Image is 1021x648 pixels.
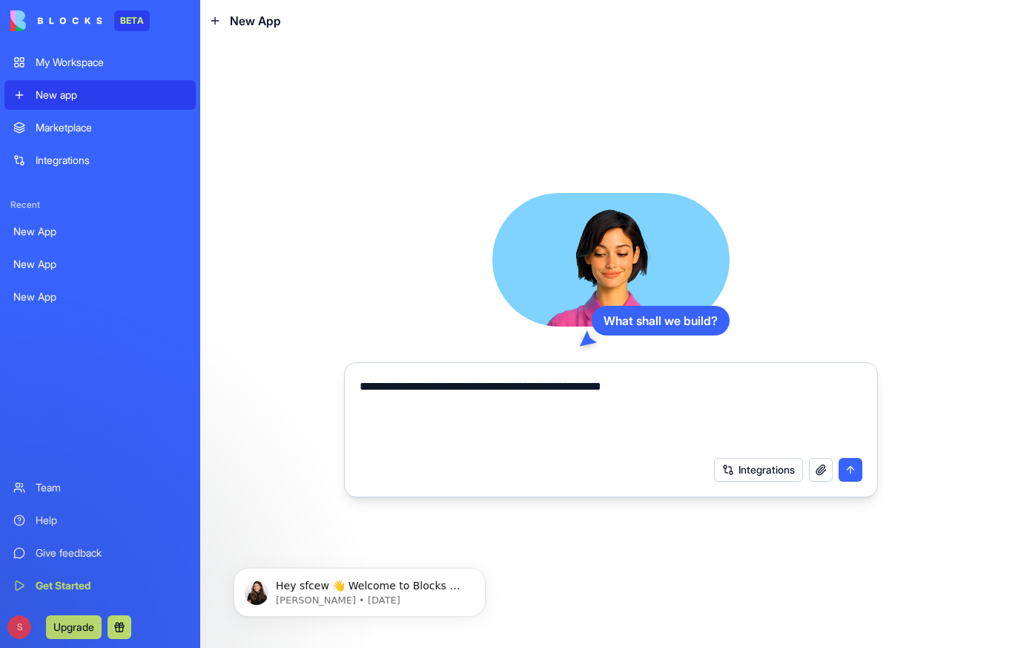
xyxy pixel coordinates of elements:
div: My Workspace [36,55,187,70]
a: Give feedback [4,538,196,568]
span: New App [230,12,281,30]
a: Marketplace [4,113,196,143]
div: Integrations [36,153,187,168]
a: Team [4,473,196,503]
div: Give feedback [36,546,187,560]
div: What shall we build? [592,306,730,336]
div: Help [36,513,187,528]
a: Help [4,505,196,535]
span: S [7,615,31,639]
div: New App [13,257,187,272]
a: New App [4,282,196,312]
div: BETA [114,10,150,31]
div: Get Started [36,578,187,593]
a: Upgrade [46,619,102,634]
div: New App [13,224,187,239]
a: New app [4,80,196,110]
a: Get Started [4,571,196,600]
a: My Workspace [4,48,196,77]
a: New App [4,249,196,279]
div: Team [36,480,187,495]
a: New App [4,217,196,246]
button: Integrations [714,458,803,482]
img: logo [10,10,102,31]
div: New app [36,88,187,102]
div: Marketplace [36,120,187,135]
iframe: Intercom notifications message [211,537,508,641]
a: Integrations [4,145,196,175]
div: New App [13,289,187,304]
span: Recent [4,199,196,211]
button: Upgrade [46,615,102,639]
a: BETA [10,10,150,31]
